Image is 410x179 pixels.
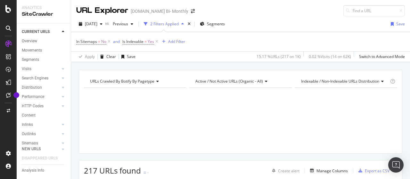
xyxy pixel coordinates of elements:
span: = [144,39,147,44]
div: URL Explorer [76,5,128,16]
div: Distribution [22,84,42,91]
div: [DOMAIN_NAME] Bi- Monthly [131,8,188,14]
div: Overview [22,38,37,45]
a: Content [22,112,66,119]
a: HTTP Codes [22,103,60,110]
span: 2025 Sep. 14th [85,21,97,27]
span: Active / Not Active URLs (organic - all) [195,78,263,84]
button: Manage Columns [307,167,348,175]
div: and [113,39,120,44]
div: Performance [22,94,44,100]
div: Visits [22,66,31,72]
a: Visits [22,66,60,72]
div: arrow-right-arrow-left [191,9,195,13]
a: DISAPPEARED URLS [22,155,64,162]
button: [DATE] [76,19,105,29]
div: HTTP Codes [22,103,44,110]
div: Manage Columns [316,168,348,174]
div: CURRENT URLS [22,28,50,35]
a: Analysis Info [22,167,66,174]
a: Search Engines [22,75,60,82]
a: Outlinks [22,131,60,137]
div: Open Intercom Messenger [388,157,404,173]
a: NEW URLS [22,146,60,152]
a: Sitemaps [22,140,60,147]
button: 2 Filters Applied [141,19,186,29]
div: Tooltip anchor [13,92,19,98]
a: Performance [22,94,60,100]
span: Is Indexable [122,39,143,44]
button: Export as CSV [356,166,389,176]
div: Save [396,21,405,27]
button: Add Filter [160,38,185,45]
div: DISAPPEARED URLS [22,155,58,162]
span: 217 URLs found [84,165,141,176]
div: Save [127,54,135,59]
button: Switch to Advanced Mode [357,52,405,62]
div: Switch to Advanced Mode [359,54,405,59]
a: Overview [22,38,66,45]
a: Movements [22,47,66,54]
a: Inlinks [22,121,60,128]
h4: Active / Not Active URLs [194,76,286,86]
div: NEW URLS [22,146,41,152]
div: SiteCrawler [22,11,66,18]
span: Indexable / Non-Indexable URLs distribution [301,78,379,84]
a: Segments [22,56,66,63]
span: = [98,39,100,44]
span: No [101,37,106,46]
div: Clear [106,54,116,59]
div: Sitemaps [22,140,38,147]
div: Create alert [278,168,299,174]
div: Add Filter [168,39,185,44]
div: 2 Filters Applied [150,21,179,27]
span: URLs Crawled By Botify By pagetype [90,78,154,84]
div: - [147,170,149,175]
div: Search Engines [22,75,48,82]
button: Segments [197,19,227,29]
a: Distribution [22,84,60,91]
div: times [186,21,192,27]
div: 15.17 % URLs ( 217 on 1K ) [257,54,301,59]
h4: Indexable / Non-Indexable URLs Distribution [300,76,389,86]
div: Segments [22,56,39,63]
div: Movements [22,47,42,54]
span: In Sitemaps [76,39,97,44]
input: Find a URL [343,5,405,16]
div: Export as CSV [365,168,389,174]
div: Content [22,112,36,119]
div: Outlinks [22,131,36,137]
button: Previous [110,19,136,29]
button: Save [119,52,135,62]
a: CURRENT URLS [22,28,60,35]
button: Apply [76,52,95,62]
div: 0.02 % Visits ( 14 on 62K ) [309,54,351,59]
div: Inlinks [22,121,33,128]
span: vs [105,20,110,26]
button: and [113,38,120,45]
button: Clear [98,52,116,62]
button: Create alert [269,166,299,176]
span: Previous [110,21,128,27]
div: Apply [85,54,95,59]
img: Equal [143,172,146,174]
button: Save [388,19,405,29]
span: Yes [148,37,154,46]
div: Analytics [22,5,66,11]
div: Analysis Info [22,167,44,174]
h4: URLs Crawled By Botify By pagetype [89,76,180,86]
span: Segments [207,21,225,27]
